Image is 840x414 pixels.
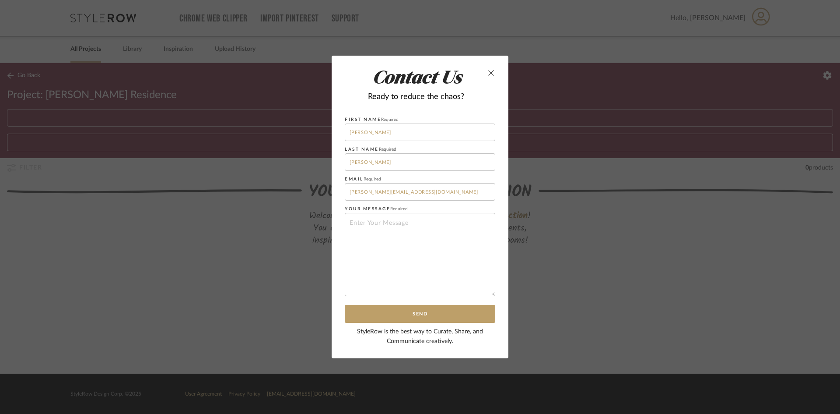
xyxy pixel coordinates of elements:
[381,117,399,122] span: Required
[345,305,495,323] button: Send
[345,205,495,213] label: Your Message
[345,124,495,141] input: Enter First Name
[487,69,495,77] button: close
[345,327,495,347] div: StyleRow is the best way to Curate, Share, and Communicate creatively.
[345,183,495,201] input: you@example.com
[379,147,396,152] span: Required
[345,145,495,153] label: Last Name
[345,153,495,171] input: Enter Last Name
[345,116,495,124] label: First Name
[345,92,487,102] h3: Ready to reduce the chaos?
[390,207,408,211] span: Required
[364,177,381,181] span: Required
[345,175,495,183] label: Email
[345,69,487,88] h1: Contact Us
